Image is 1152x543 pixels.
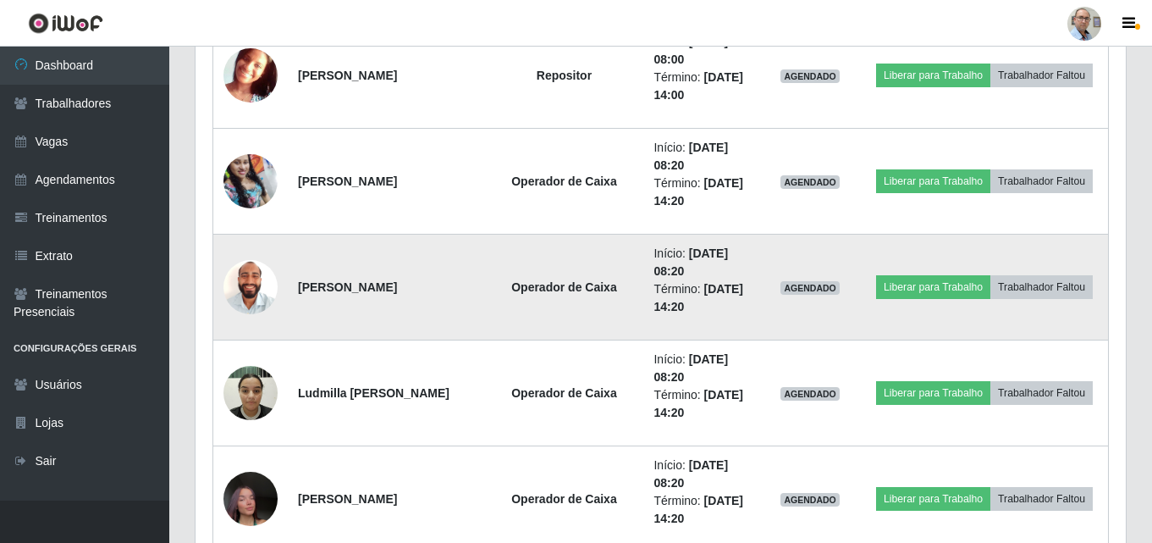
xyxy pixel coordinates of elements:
button: Liberar para Trabalho [876,64,990,87]
time: [DATE] 08:20 [653,458,728,490]
li: Início: [653,139,749,175]
img: 1751847182562.jpeg [223,357,278,429]
img: 1729705878130.jpeg [223,145,278,218]
li: Término: [653,280,749,316]
button: Trabalhador Faltou [990,169,1093,193]
button: Liberar para Trabalho [876,487,990,511]
button: Trabalhador Faltou [990,275,1093,299]
img: 1742470973102.jpeg [223,252,278,323]
strong: [PERSON_NAME] [298,280,397,294]
time: [DATE] 08:20 [653,247,728,278]
li: Término: [653,69,749,104]
li: Início: [653,351,749,386]
span: AGENDADO [780,175,840,189]
span: AGENDADO [780,281,840,295]
button: Liberar para Trabalho [876,381,990,405]
li: Término: [653,175,749,210]
strong: Operador de Caixa [511,386,617,400]
strong: [PERSON_NAME] [298,492,397,506]
span: AGENDADO [780,69,840,83]
strong: Operador de Caixa [511,492,617,506]
strong: [PERSON_NAME] [298,69,397,82]
button: Trabalhador Faltou [990,381,1093,405]
li: Início: [653,33,749,69]
button: Trabalhador Faltou [990,487,1093,511]
span: AGENDADO [780,387,840,401]
li: Início: [653,457,749,492]
strong: Repositor [537,69,592,82]
li: Término: [653,386,749,422]
li: Término: [653,492,749,528]
img: CoreUI Logo [28,13,103,34]
span: AGENDADO [780,493,840,507]
strong: [PERSON_NAME] [298,175,397,188]
time: [DATE] 08:20 [653,141,728,172]
strong: Ludmilla [PERSON_NAME] [298,386,449,400]
button: Liberar para Trabalho [876,169,990,193]
time: [DATE] 08:20 [653,352,728,384]
button: Trabalhador Faltou [990,64,1093,87]
li: Início: [653,245,749,280]
img: 1749344937070.jpeg [223,48,278,103]
strong: Operador de Caixa [511,175,617,188]
button: Liberar para Trabalho [876,275,990,299]
strong: Operador de Caixa [511,280,617,294]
